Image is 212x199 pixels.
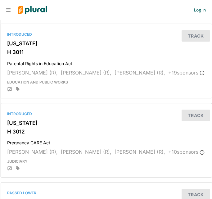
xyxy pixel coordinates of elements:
[7,159,28,164] span: Judiciary
[194,7,206,13] a: Log In
[7,149,58,155] span: [PERSON_NAME] (R),
[16,166,20,170] div: Add tags
[7,49,205,55] h3: H 3011
[16,87,20,91] div: Add tags
[115,70,165,76] span: [PERSON_NAME] (R),
[7,166,12,171] div: Add Position Statement
[7,32,205,37] div: Introduced
[7,70,58,76] span: [PERSON_NAME] (R),
[61,149,111,155] span: [PERSON_NAME] (R),
[7,129,205,135] h3: H 3012
[182,110,210,121] button: Track
[7,120,205,126] h3: [US_STATE]
[115,149,165,155] span: [PERSON_NAME] (R),
[7,87,12,92] div: Add Position Statement
[7,190,205,196] div: Passed Lower
[61,70,111,76] span: [PERSON_NAME] (R),
[182,30,210,42] button: Track
[168,149,205,155] span: + 10 sponsor s
[7,80,68,84] span: Education and Public Works
[7,40,205,47] h3: [US_STATE]
[7,137,205,146] h4: Pregnancy CARE Act
[7,111,205,117] div: Introduced
[7,58,205,66] h4: Parental Rights in Education Act
[168,70,205,76] span: + 19 sponsor s
[13,0,52,20] img: Logo for Plural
